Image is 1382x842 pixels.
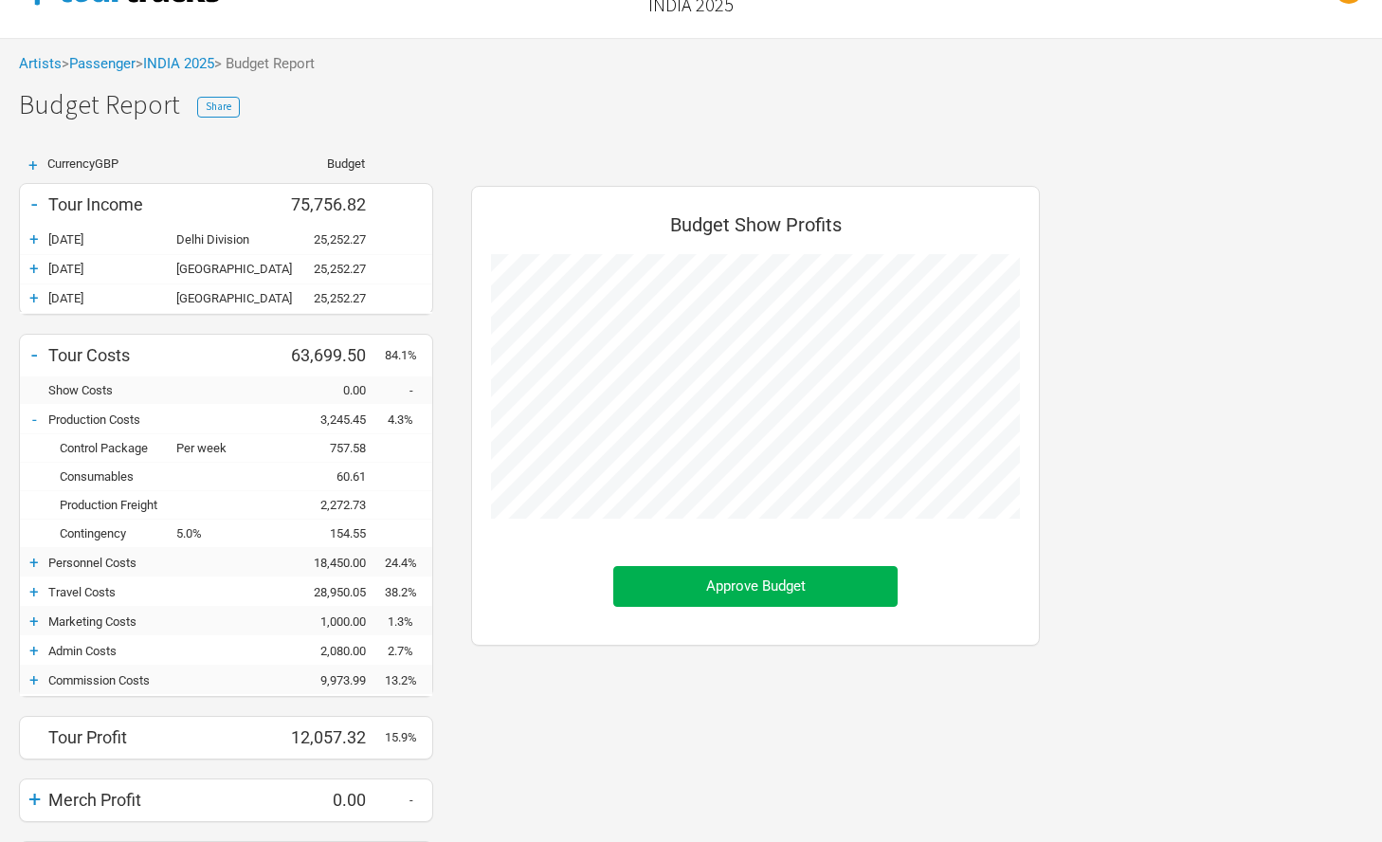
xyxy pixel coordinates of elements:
div: 3,245.45 [271,412,385,427]
div: Contingency [48,526,176,540]
div: + [20,553,48,572]
div: 24.4% [385,556,432,570]
div: 1.3% [385,614,432,629]
div: 84.1% [385,348,432,362]
h1: Budget Report [19,90,1382,119]
div: 2,080.00 [271,644,385,658]
div: Mumbai [176,262,271,276]
div: 25,252.27 [271,291,385,305]
div: 2.7% [385,644,432,658]
span: Approve Budget [706,577,806,595]
span: Share [206,100,231,113]
div: - [20,410,48,429]
div: 12,057.32 [271,727,385,747]
div: Marketing Costs [48,614,271,629]
div: + [20,582,48,601]
div: 5.0% [176,526,271,540]
div: Production Freight [48,498,271,512]
div: 0.00 [271,383,385,397]
div: 4.3% [385,412,432,427]
a: INDIA 2025 [143,55,214,72]
div: Consumables [48,469,271,484]
div: 18-Nov-25 [48,232,176,247]
div: 18,450.00 [271,556,385,570]
div: Merch Profit [48,790,271,810]
div: Production Costs [48,412,271,427]
div: Tour Profit [48,727,271,747]
div: + [19,157,47,174]
div: Show Costs [48,383,271,397]
div: 60.61 [271,469,385,484]
div: 757.58 [271,441,385,455]
span: > [136,57,214,71]
div: 25,252.27 [271,232,385,247]
div: - [385,383,432,397]
div: 13.2% [385,673,432,687]
div: + [20,259,48,278]
div: Budget [270,157,365,170]
div: 28,950.05 [271,585,385,599]
div: 9,973.99 [271,673,385,687]
button: Share [197,97,240,118]
div: 25,252.27 [271,262,385,276]
div: 22-Nov-25 [48,291,176,305]
div: Delhi Division [176,232,271,247]
div: Admin Costs [48,644,271,658]
span: > Budget Report [214,57,315,71]
div: Personnel Costs [48,556,271,570]
div: - [20,191,48,217]
div: 38.2% [385,585,432,599]
button: Approve Budget [613,566,898,607]
div: 2,272.73 [271,498,385,512]
div: Per week [176,441,271,455]
div: 75,756.82 [271,194,385,214]
div: - [20,341,48,368]
div: + [20,288,48,307]
div: + [20,229,48,248]
div: 1,000.00 [271,614,385,629]
div: Budget Show Profits [491,206,1020,254]
div: Tour Costs [48,345,271,365]
div: Tour Income [48,194,271,214]
span: Currency GBP [47,156,118,171]
a: Passenger [69,55,136,72]
div: Bengaluru [176,291,271,305]
div: 0.00 [271,790,385,810]
div: Travel Costs [48,585,271,599]
div: 63,699.50 [271,345,385,365]
div: + [20,670,48,689]
div: + [20,641,48,660]
span: > [62,57,136,71]
div: + [20,786,48,813]
div: + [20,612,48,631]
div: Control Package [48,441,176,455]
div: - [385,793,432,807]
div: Commission Costs [48,673,271,687]
a: Artists [19,55,62,72]
div: 154.55 [271,526,385,540]
div: 15.9% [385,730,432,744]
div: 21-Nov-25 [48,262,176,276]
